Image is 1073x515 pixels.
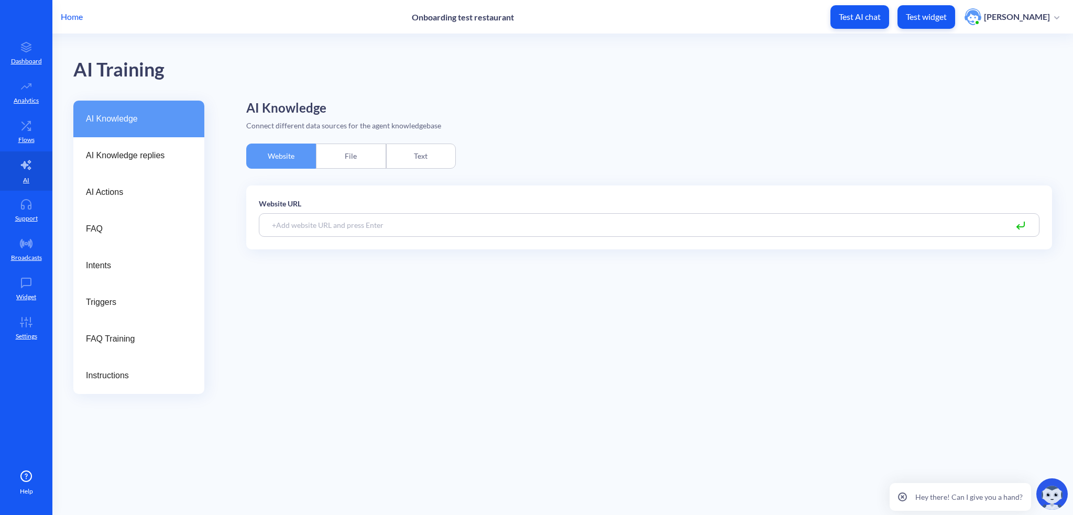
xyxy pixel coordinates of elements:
[86,369,183,382] span: Instructions
[61,10,83,23] p: Home
[16,292,36,302] p: Widget
[86,149,183,162] span: AI Knowledge replies
[316,144,386,169] div: File
[73,174,204,211] a: AI Actions
[15,214,38,223] p: Support
[73,284,204,321] a: Triggers
[11,253,42,262] p: Broadcasts
[73,357,204,394] a: Instructions
[86,223,183,235] span: FAQ
[246,101,1052,116] h2: AI Knowledge
[73,55,165,85] div: AI Training
[73,101,204,137] a: AI Knowledge
[959,7,1065,26] button: user photo[PERSON_NAME]
[86,186,183,199] span: AI Actions
[73,137,204,174] a: AI Knowledge replies
[86,296,183,309] span: Triggers
[73,247,204,284] a: Intents
[16,332,37,341] p: Settings
[1036,478,1068,510] img: copilot-icon.svg
[86,259,183,272] span: Intents
[965,8,981,25] img: user photo
[23,176,29,185] p: AI
[259,213,1039,237] input: +Add website URL and press Enter
[906,12,947,22] p: Test widget
[86,113,183,125] span: AI Knowledge
[14,96,39,105] p: Analytics
[20,487,33,496] span: Help
[246,120,1052,131] div: Connect different data sources for the agent knowledgebase
[246,144,316,169] div: Website
[830,5,889,29] button: Test AI chat
[11,57,42,66] p: Dashboard
[86,333,183,345] span: FAQ Training
[259,198,1039,209] p: Website URL
[73,321,204,357] a: FAQ Training
[839,12,881,22] p: Test AI chat
[915,491,1023,502] p: Hey there! Can I give you a hand?
[386,144,456,169] div: Text
[412,12,514,22] p: Onboarding test restaurant
[897,5,955,29] button: Test widget
[73,211,204,247] a: FAQ
[18,135,35,145] p: Flows
[984,11,1050,23] p: [PERSON_NAME]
